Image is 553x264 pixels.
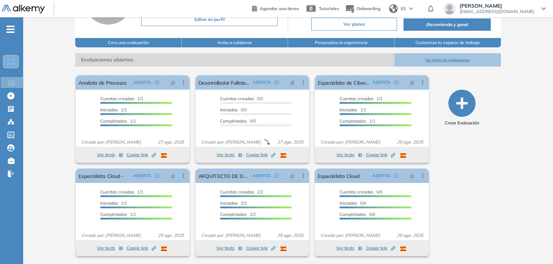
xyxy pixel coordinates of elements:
[246,152,275,158] span: Copiar link
[220,212,247,217] span: Completados
[100,118,127,124] span: Completados
[100,212,136,217] span: 1/1
[100,189,134,195] span: Cuentas creadas
[345,1,380,17] button: Onboarding
[404,77,420,88] button: pushpin
[319,6,339,11] span: Tutoriales
[253,79,271,86] span: ABIERTA
[284,77,300,88] button: pushpin
[127,150,156,159] button: Copiar link
[410,80,415,85] span: pushpin
[220,200,247,206] span: 2/2
[394,80,398,85] span: check-circle
[290,80,295,85] span: pushpin
[97,244,123,252] button: Ver tests
[155,232,187,239] span: 25 ago. 2025
[366,152,395,158] span: Copiar link
[220,96,254,101] span: Cuentas creadas
[198,75,250,90] a: Desarrollador Fullstack (Node Js - React) AWS
[339,212,366,217] span: Completados
[100,118,136,124] span: 1/1
[161,153,167,158] img: ESP
[284,170,300,182] button: pushpin
[75,38,182,47] button: Crea una evaluación
[220,189,263,195] span: 2/2
[339,96,373,101] span: Cuentas creadas
[220,118,247,124] span: Completados
[339,189,383,195] span: 6/6
[311,18,397,31] button: Ver planes
[246,244,275,252] button: Copiar link
[366,245,395,251] span: Copiar link
[280,247,286,251] img: ESP
[198,232,263,239] span: Creado por: [PERSON_NAME]
[7,29,14,30] i: -
[339,118,366,124] span: Completados
[220,200,238,206] span: Iniciadas
[339,118,375,124] span: 1/1
[288,38,394,47] button: Personaliza la experiencia
[216,150,242,159] button: Ver tests
[460,3,534,9] span: [PERSON_NAME]
[339,107,366,112] span: 1/1
[460,9,534,14] span: [EMAIL_ADDRESS][DOMAIN_NAME]
[75,53,394,67] span: Evaluaciones abiertas
[220,118,256,124] span: 0/0
[394,53,501,67] button: Ver todas las evaluaciones
[366,244,395,252] button: Copiar link
[100,200,127,206] span: 1/1
[220,96,263,101] span: 0/0
[253,173,271,179] span: ABIERTA
[165,77,181,88] button: pushpin
[100,96,134,101] span: Cuentas creadas
[220,189,254,195] span: Cuentas creadas
[161,247,167,251] img: ESP
[410,173,415,179] span: pushpin
[100,96,143,101] span: 1/1
[445,90,479,126] button: Crear Evaluación
[155,139,187,145] span: 27 ago. 2025
[182,38,288,47] button: Invita a colaborar
[339,200,357,206] span: Iniciadas
[400,247,406,251] img: ESP
[79,139,144,145] span: Creado por: [PERSON_NAME]
[100,200,118,206] span: Iniciadas
[336,150,362,159] button: Ver tests
[318,169,359,183] a: Especialista Cloud
[356,6,380,11] span: Onboarding
[141,13,278,26] button: Editar mi perfil
[389,4,398,13] img: world
[336,244,362,252] button: Ver tests
[401,5,406,12] span: ES
[155,80,159,85] span: check-circle
[394,232,426,239] span: 25 ago. 2025
[394,139,426,145] span: 25 ago. 2025
[404,170,420,182] button: pushpin
[366,150,395,159] button: Copiar link
[318,139,383,145] span: Creado por: [PERSON_NAME]
[170,80,176,85] span: pushpin
[127,152,156,158] span: Copiar link
[394,38,501,47] button: Customiza tu espacio de trabajo
[155,174,159,178] span: check-circle
[79,75,127,90] a: Analista de Procesos
[339,96,383,101] span: 1/1
[100,189,143,195] span: 1/1
[220,212,256,217] span: 2/2
[372,79,391,86] span: ABIERTA
[394,174,398,178] span: check-circle
[339,189,373,195] span: Cuentas creadas
[274,174,279,178] span: check-circle
[372,173,391,179] span: ABIERTA
[274,80,279,85] span: check-circle
[339,200,366,206] span: 6/6
[445,120,479,126] span: Crear Evaluación
[198,139,263,145] span: Creado por: [PERSON_NAME]
[133,173,151,179] span: ABIERTA
[339,212,375,217] span: 6/6
[246,245,275,251] span: Copiar link
[409,7,413,10] img: arrow
[220,107,247,112] span: 0/0
[127,244,156,252] button: Copiar link
[79,169,124,183] a: Especialista Cloud -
